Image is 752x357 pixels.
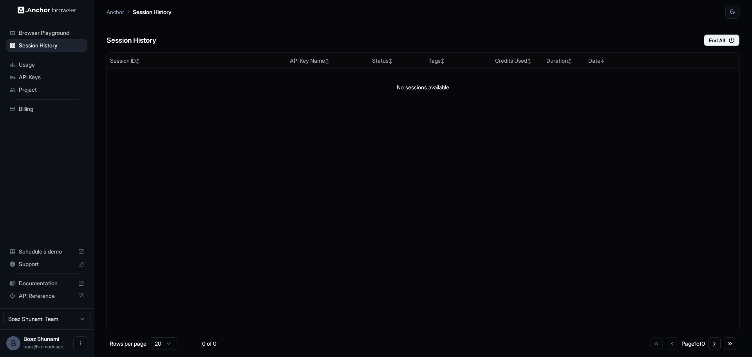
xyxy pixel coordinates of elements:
[6,290,87,302] div: API Reference
[6,336,20,350] div: B
[19,29,84,37] span: Browser Playground
[6,245,87,258] div: Schedule a demo
[6,103,87,115] div: Billing
[73,336,87,350] button: Open menu
[546,57,582,65] div: Duration
[428,57,489,65] div: Tags
[19,61,84,69] span: Usage
[6,71,87,83] div: API Keys
[107,7,172,16] nav: breadcrumb
[19,292,75,300] span: API Reference
[6,27,87,39] div: Browser Playground
[133,8,172,16] p: Session History
[290,57,366,65] div: API Key Name
[23,344,67,350] span: boaz@komodosec.com
[600,58,604,64] span: ↓
[110,340,146,348] p: Rows per page
[372,57,422,65] div: Status
[6,258,87,270] div: Support
[19,260,75,268] span: Support
[19,248,75,256] span: Schedule a demo
[23,335,59,342] span: Boaz Shunami
[19,42,84,49] span: Session History
[136,58,140,64] span: ↕
[681,340,705,348] div: Page 1 of 0
[19,105,84,113] span: Billing
[6,277,87,290] div: Documentation
[441,58,445,64] span: ↕
[588,57,669,65] div: Date
[190,340,229,348] div: 0 of 0
[19,279,75,287] span: Documentation
[6,39,87,52] div: Session History
[107,69,739,106] td: No sessions available
[495,57,540,65] div: Credits Used
[568,58,572,64] span: ↕
[527,58,531,64] span: ↕
[389,58,392,64] span: ↕
[704,34,739,46] button: End All
[19,86,84,94] span: Project
[6,58,87,71] div: Usage
[110,57,284,65] div: Session ID
[107,8,124,16] p: Anchor
[6,83,87,96] div: Project
[19,73,84,81] span: API Keys
[107,35,156,46] h6: Session History
[325,58,329,64] span: ↕
[18,6,76,14] img: Anchor Logo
